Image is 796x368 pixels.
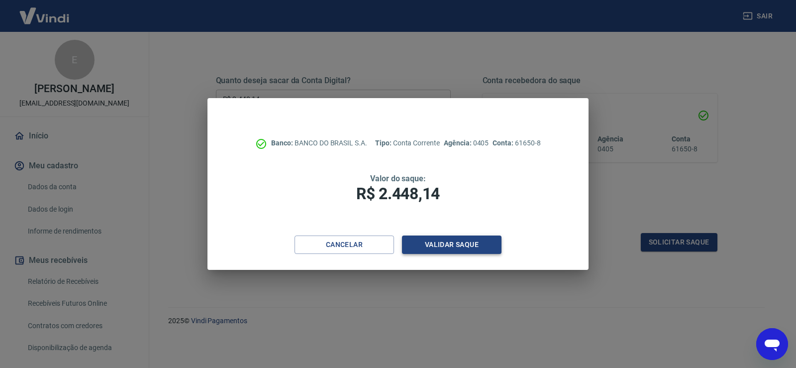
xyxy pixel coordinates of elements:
span: Tipo: [375,139,393,147]
span: Conta: [493,139,515,147]
span: Banco: [271,139,295,147]
p: BANCO DO BRASIL S.A. [271,138,367,148]
p: Conta Corrente [375,138,440,148]
p: 0405 [444,138,489,148]
span: R$ 2.448,14 [356,184,440,203]
span: Agência: [444,139,473,147]
button: Cancelar [295,236,394,254]
button: Validar saque [402,236,501,254]
p: 61650-8 [493,138,540,148]
span: Valor do saque: [370,174,426,183]
iframe: Botão para abrir a janela de mensagens [756,328,788,360]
